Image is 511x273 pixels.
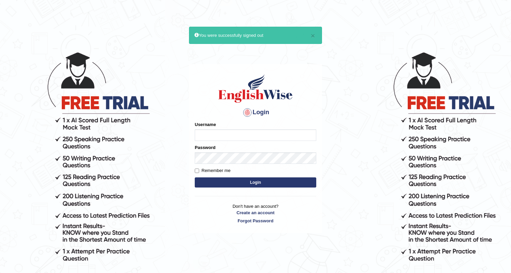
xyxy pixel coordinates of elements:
[311,32,315,39] button: ×
[195,121,216,128] label: Username
[195,107,316,118] h4: Login
[195,167,231,174] label: Remember me
[195,209,316,216] a: Create an account
[195,218,316,224] a: Forgot Password
[195,203,316,224] p: Don't have an account?
[195,169,199,173] input: Remember me
[195,144,215,151] label: Password
[189,27,322,44] div: You were successfully signed out
[217,73,294,104] img: Logo of English Wise sign in for intelligent practice with AI
[195,177,316,188] button: Login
